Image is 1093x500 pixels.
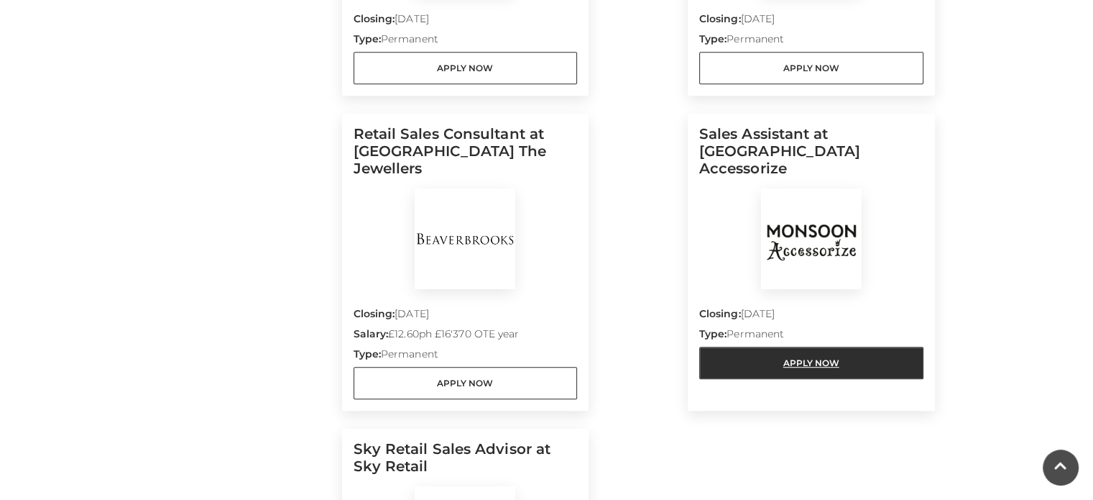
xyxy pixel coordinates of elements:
[354,307,395,320] strong: Closing:
[354,32,381,45] strong: Type:
[699,12,741,25] strong: Closing:
[354,347,578,367] p: Permanent
[354,327,389,340] strong: Salary:
[699,52,923,84] a: Apply Now
[354,12,578,32] p: [DATE]
[354,52,578,84] a: Apply Now
[354,367,578,399] a: Apply Now
[415,188,515,289] img: BeaverBrooks The Jewellers
[699,32,923,52] p: Permanent
[354,125,578,188] h5: Retail Sales Consultant at [GEOGRAPHIC_DATA] The Jewellers
[699,306,923,327] p: [DATE]
[699,125,923,188] h5: Sales Assistant at [GEOGRAPHIC_DATA] Accessorize
[354,440,578,486] h5: Sky Retail Sales Advisor at Sky Retail
[699,327,727,340] strong: Type:
[354,327,578,347] p: £12.60ph £16'370 OTE year
[354,32,578,52] p: Permanent
[354,347,381,360] strong: Type:
[699,347,923,379] a: Apply Now
[354,12,395,25] strong: Closing:
[699,32,727,45] strong: Type:
[761,188,862,289] img: Monsoon
[699,307,741,320] strong: Closing:
[699,327,923,347] p: Permanent
[699,12,923,32] p: [DATE]
[354,306,578,327] p: [DATE]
